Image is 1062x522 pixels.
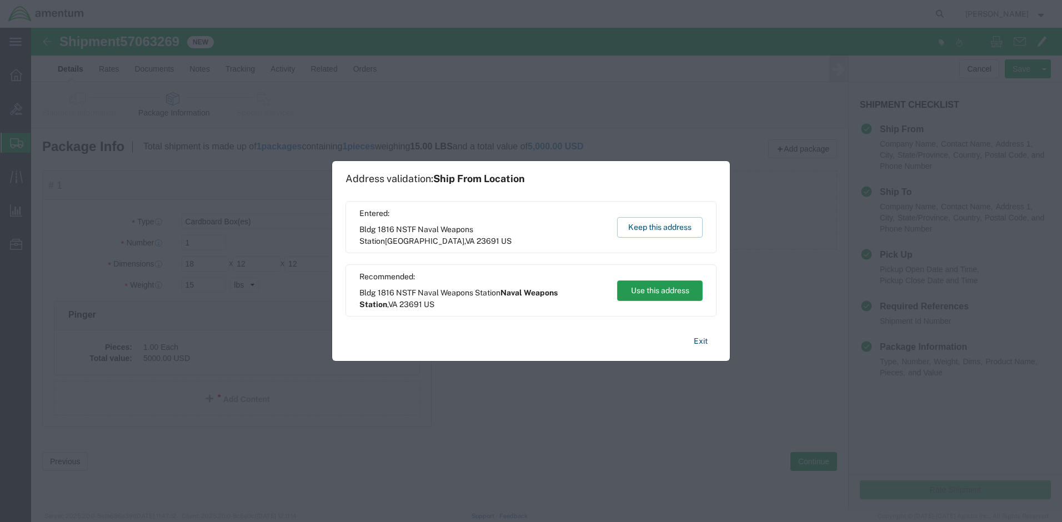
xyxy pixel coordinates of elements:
button: Keep this address [617,217,703,238]
span: VA [388,300,398,309]
span: [GEOGRAPHIC_DATA] [385,237,464,245]
span: VA [465,237,475,245]
span: 23691 [399,300,422,309]
span: Ship From Location [433,173,525,184]
span: US [501,237,512,245]
span: US [424,300,434,309]
span: Entered: [359,208,607,219]
span: Bldg 1816 NSTF Naval Weapons Station , [359,287,607,310]
span: Recommended: [359,271,607,283]
h1: Address validation: [345,173,525,185]
span: Naval Weapons Station [359,288,558,309]
button: Exit [685,332,717,351]
span: Bldg 1816 NSTF Naval Weapons Station , [359,224,607,247]
button: Use this address [617,280,703,301]
span: 23691 [477,237,499,245]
